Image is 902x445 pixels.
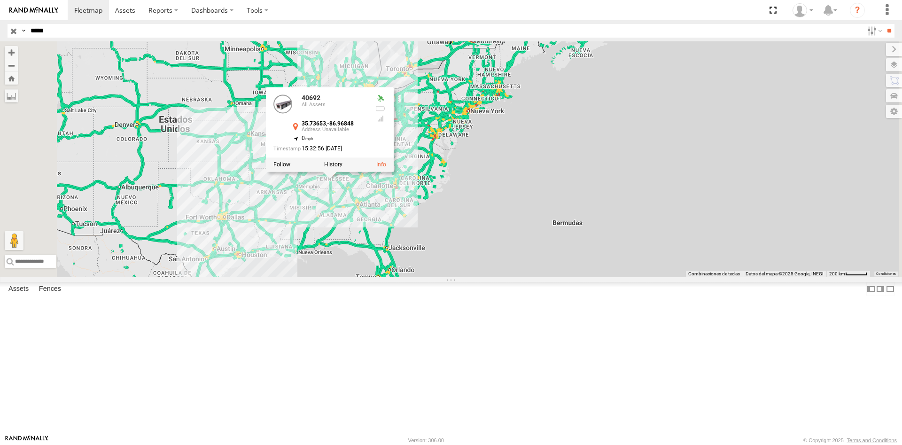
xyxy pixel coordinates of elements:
[375,95,386,102] div: Valid GPS Fix
[688,271,740,277] button: Combinaciones de teclas
[302,135,313,142] span: 0
[4,282,33,296] label: Assets
[829,271,845,276] span: 200 km
[826,271,870,277] button: Escala del mapa: 200 km por 43 píxeles
[789,3,816,17] div: Juan Lopez
[375,105,386,113] div: No battery health information received from this device.
[273,162,290,168] label: Realtime tracking of Asset
[866,282,876,296] label: Dock Summary Table to the Left
[9,7,58,14] img: rand-logo.svg
[886,282,895,296] label: Hide Summary Table
[408,437,444,443] div: Version: 306.00
[327,121,354,127] strong: -86.96848
[20,24,27,38] label: Search Query
[302,102,367,108] div: All Assets
[324,162,342,168] label: View Asset History
[5,436,48,445] a: Visit our Website
[302,121,367,133] div: ,
[803,437,897,443] div: © Copyright 2025 -
[847,437,897,443] a: Terms and Conditions
[876,282,885,296] label: Dock Summary Table to the Right
[746,271,824,276] span: Datos del mapa ©2025 Google, INEGI
[5,89,18,102] label: Measure
[5,231,23,250] button: Arrastra el hombrecito naranja al mapa para abrir Street View
[5,72,18,85] button: Zoom Home
[863,24,884,38] label: Search Filter Options
[34,282,66,296] label: Fences
[376,162,386,168] a: View Asset Details
[5,59,18,72] button: Zoom out
[886,105,902,118] label: Map Settings
[273,95,292,114] a: View Asset Details
[302,121,326,127] strong: 35.73653
[375,115,386,123] div: Last Event GSM Signal Strength
[850,3,865,18] i: ?
[876,272,896,276] a: Condiciones (se abre en una nueva pestaña)
[273,146,367,152] div: Date/time of location update
[5,46,18,59] button: Zoom in
[302,94,320,102] a: 40692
